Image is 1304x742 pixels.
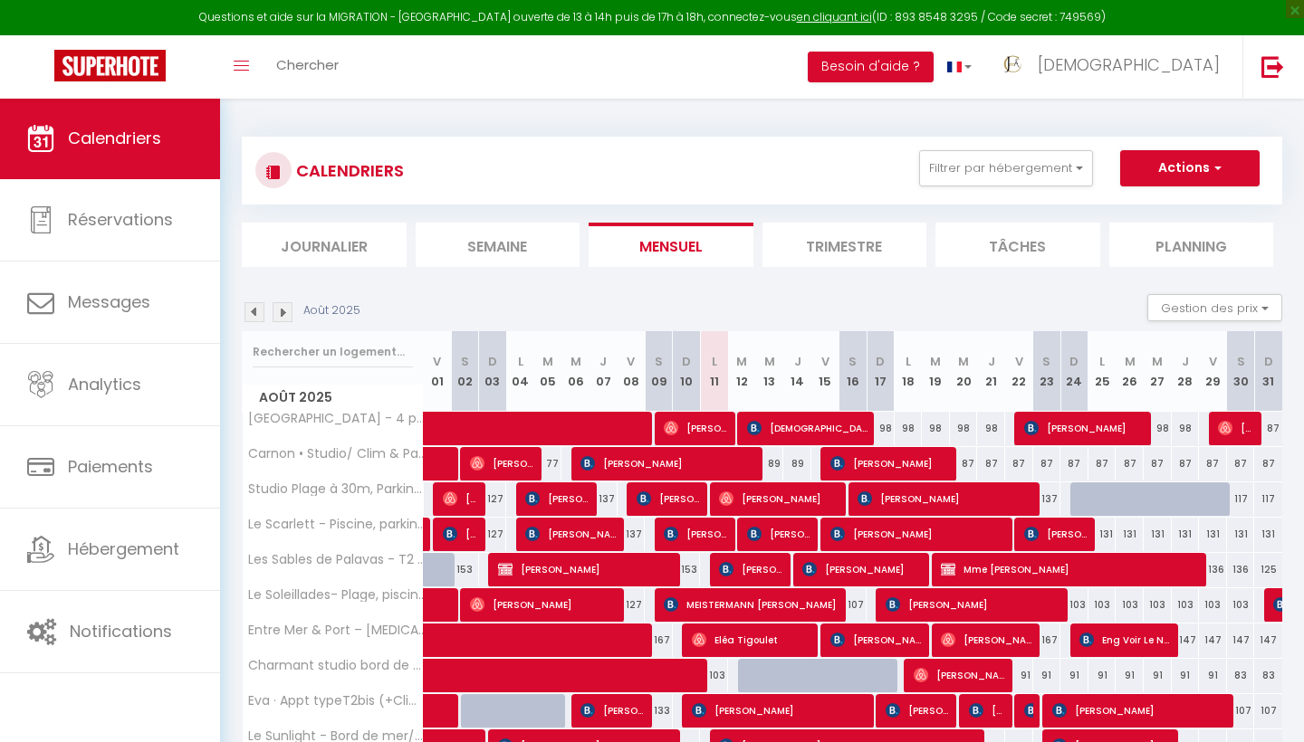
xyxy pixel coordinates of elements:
[488,353,497,370] abbr: D
[919,150,1093,186] button: Filtrer par hébergement
[245,659,427,672] span: Charmant studio bord de mer/ Clim
[451,331,479,412] th: 02
[242,223,407,267] li: Journalier
[1060,331,1088,412] th: 24
[1144,659,1172,692] div: 91
[747,517,812,551] span: [PERSON_NAME]
[1227,518,1255,551] div: 131
[461,353,469,370] abbr: S
[977,331,1005,412] th: 21
[808,52,934,82] button: Besoin d'aide ?
[525,517,618,551] span: [PERSON_NAME]
[570,353,581,370] abbr: M
[1033,447,1061,480] div: 87
[506,331,534,412] th: 04
[1052,693,1230,728] span: [PERSON_NAME]
[618,518,646,551] div: 137
[692,623,813,657] span: Eléa Tigoulet
[1033,623,1061,657] div: 167
[245,518,427,531] span: Le Scarlett - Piscine, parking, proche plage!
[930,353,941,370] abbr: M
[534,447,562,480] div: 77
[1254,659,1282,692] div: 83
[914,658,1007,692] span: [PERSON_NAME]
[1024,517,1089,551] span: [PERSON_NAME]
[68,537,179,560] span: Hébergement
[1227,482,1255,516] div: 117
[728,331,756,412] th: 12
[1088,447,1117,480] div: 87
[451,553,479,586] div: 153
[1172,623,1200,657] div: 147
[719,481,840,516] span: [PERSON_NAME]
[794,353,801,370] abbr: J
[1088,518,1117,551] div: 131
[1172,331,1200,412] th: 28
[599,353,607,370] abbr: J
[1060,447,1088,480] div: 87
[1125,353,1136,370] abbr: M
[1254,623,1282,657] div: 147
[1005,447,1033,480] div: 87
[1144,331,1172,412] th: 27
[969,693,1006,728] span: [PERSON_NAME]
[719,552,784,586] span: [PERSON_NAME]
[1005,331,1033,412] th: 22
[1218,411,1255,445] span: [PERSON_NAME]
[589,223,753,267] li: Mensuel
[922,331,950,412] th: 19
[1227,331,1255,412] th: 30
[561,331,590,412] th: 06
[867,331,895,412] th: 17
[821,353,829,370] abbr: V
[245,482,427,496] span: Studio Plage à 30m, Parking & Clim
[867,412,895,445] div: 98
[245,447,427,461] span: Carnon • Studio/ Clim & Parking
[1015,353,1023,370] abbr: V
[1199,518,1227,551] div: 131
[950,447,978,480] div: 87
[1227,659,1255,692] div: 83
[245,553,427,566] span: Les Sables de Palavas - T2 à 50m de la plage, clim
[303,302,360,319] p: Août 2025
[886,587,1063,622] span: [PERSON_NAME]
[783,331,811,412] th: 14
[1024,411,1146,445] span: [PERSON_NAME]
[1227,588,1255,622] div: 103
[590,482,618,516] div: 137
[999,52,1026,79] img: ...
[664,517,729,551] span: [PERSON_NAME]
[498,552,676,586] span: [PERSON_NAME]
[416,223,580,267] li: Semaine
[1088,331,1117,412] th: 25
[618,331,646,412] th: 08
[245,588,427,602] span: Le Soleillades- Plage, piscine, parking!
[1144,412,1172,445] div: 98
[1254,553,1282,586] div: 125
[1033,482,1061,516] div: 137
[1254,518,1282,551] div: 131
[1261,55,1284,78] img: logout
[253,336,413,368] input: Rechercher un logement...
[1227,623,1255,657] div: 147
[1182,353,1189,370] abbr: J
[922,412,950,445] div: 98
[276,55,339,74] span: Chercher
[1088,588,1117,622] div: 103
[712,353,717,370] abbr: L
[1005,659,1033,692] div: 91
[245,694,427,708] span: Eva · Appt typeT2bis (+Clim) à 150m de la plage (5min)
[1109,223,1274,267] li: Planning
[830,446,952,480] span: [PERSON_NAME]
[1199,553,1227,586] div: 136
[534,331,562,412] th: 05
[830,623,924,657] span: [PERSON_NAME]
[637,481,702,516] span: [PERSON_NAME]
[1069,353,1079,370] abbr: D
[618,588,646,622] div: 127
[958,353,969,370] abbr: M
[858,481,1035,516] span: [PERSON_NAME]
[1172,588,1200,622] div: 103
[977,447,1005,480] div: 87
[1060,659,1088,692] div: 91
